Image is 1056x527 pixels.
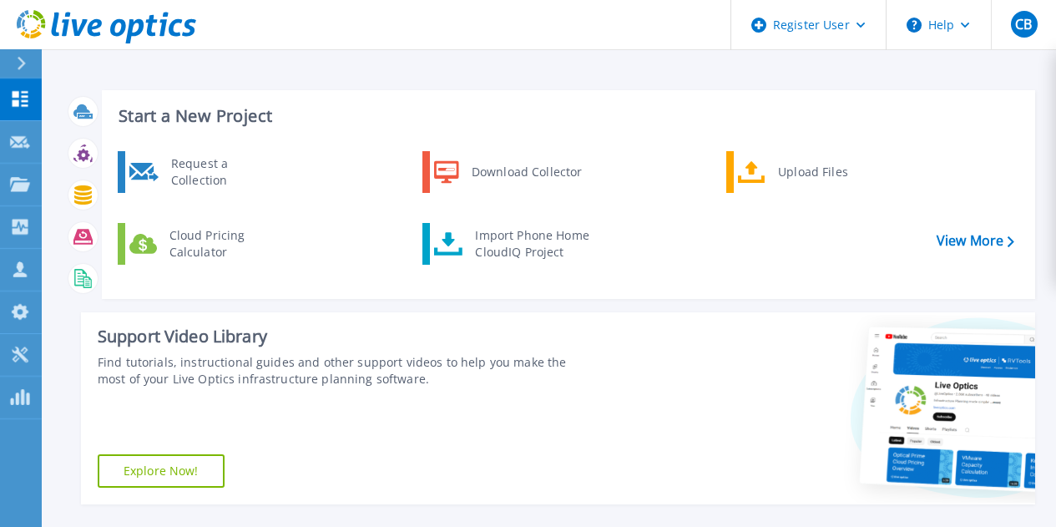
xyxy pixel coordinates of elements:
span: CB [1015,18,1032,31]
div: Download Collector [463,155,589,189]
div: Find tutorials, instructional guides and other support videos to help you make the most of your L... [98,354,594,388]
h3: Start a New Project [119,107,1013,125]
div: Import Phone Home CloudIQ Project [467,227,597,261]
div: Support Video Library [98,326,594,347]
div: Upload Files [770,155,893,189]
a: Cloud Pricing Calculator [118,223,289,265]
a: Explore Now! [98,454,225,488]
a: View More [937,233,1014,249]
a: Request a Collection [118,151,289,193]
a: Upload Files [726,151,897,193]
a: Download Collector [422,151,594,193]
div: Request a Collection [163,155,285,189]
div: Cloud Pricing Calculator [161,227,285,261]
